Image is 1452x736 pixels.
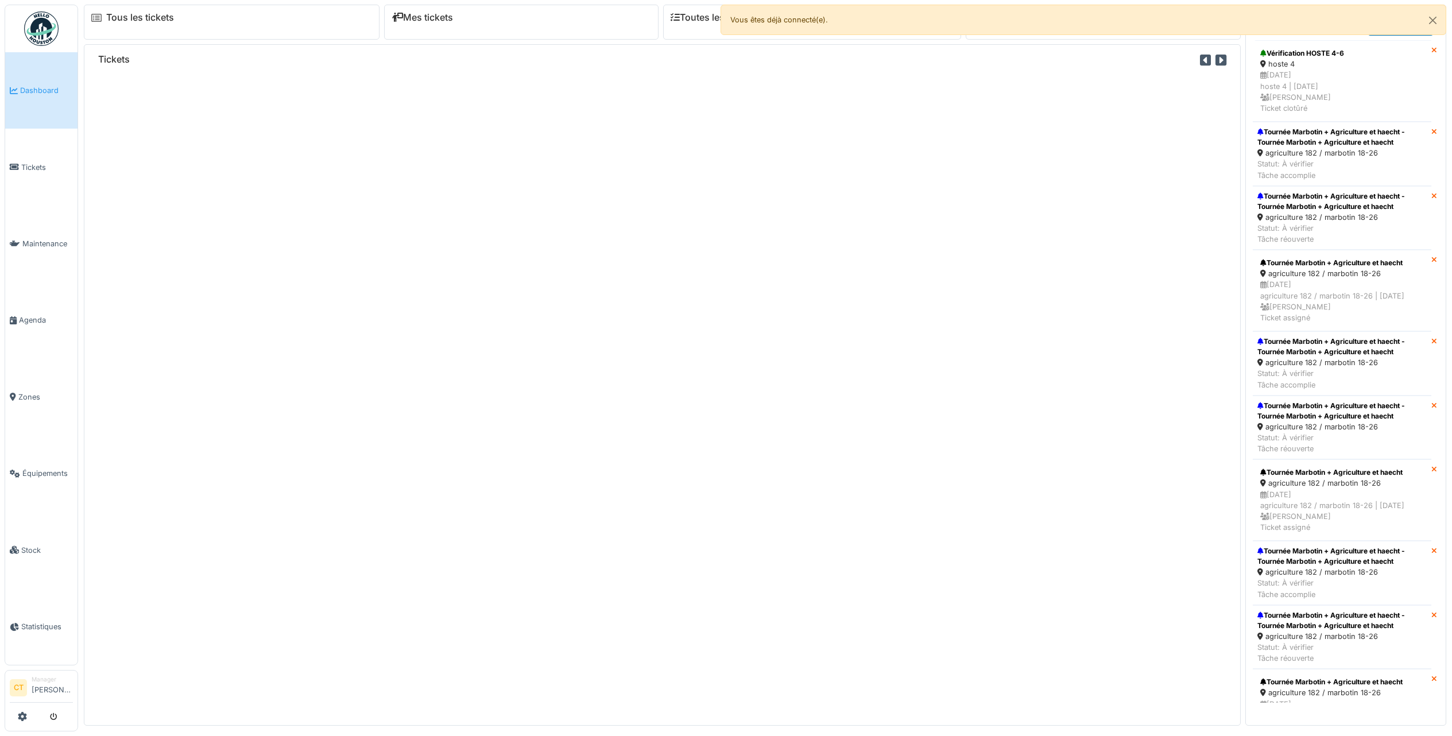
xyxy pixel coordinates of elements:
[1260,69,1424,114] div: [DATE] hoste 4 | [DATE] [PERSON_NAME] Ticket clotûré
[1260,687,1424,698] div: agriculture 182 / marbotin 18-26
[1257,421,1427,432] div: agriculture 182 / marbotin 18-26
[18,392,73,402] span: Zones
[1257,368,1427,390] div: Statut: À vérifier Tâche accomplie
[5,129,78,205] a: Tickets
[1257,357,1427,368] div: agriculture 182 / marbotin 18-26
[1420,5,1446,36] button: Close
[671,12,756,23] a: Toutes les tâches
[1253,541,1431,605] a: Tournée Marbotin + Agriculture et haecht - Tournée Marbotin + Agriculture et haecht agriculture 1...
[1260,478,1424,489] div: agriculture 182 / marbotin 18-26
[1257,546,1427,567] div: Tournée Marbotin + Agriculture et haecht - Tournée Marbotin + Agriculture et haecht
[5,206,78,282] a: Maintenance
[1260,48,1424,59] div: Vérification HOSTE 4-6
[1257,432,1427,454] div: Statut: À vérifier Tâche réouverte
[1260,258,1424,268] div: Tournée Marbotin + Agriculture et haecht
[1257,191,1427,212] div: Tournée Marbotin + Agriculture et haecht - Tournée Marbotin + Agriculture et haecht
[21,545,73,556] span: Stock
[5,512,78,588] a: Stock
[1253,331,1431,396] a: Tournée Marbotin + Agriculture et haecht - Tournée Marbotin + Agriculture et haecht agriculture 1...
[21,162,73,173] span: Tickets
[1260,279,1424,323] div: [DATE] agriculture 182 / marbotin 18-26 | [DATE] [PERSON_NAME] Ticket assigné
[1257,401,1427,421] div: Tournée Marbotin + Agriculture et haecht - Tournée Marbotin + Agriculture et haecht
[1257,336,1427,357] div: Tournée Marbotin + Agriculture et haecht - Tournée Marbotin + Agriculture et haecht
[1253,186,1431,250] a: Tournée Marbotin + Agriculture et haecht - Tournée Marbotin + Agriculture et haecht agriculture 1...
[22,238,73,249] span: Maintenance
[5,588,78,665] a: Statistiques
[32,675,73,700] li: [PERSON_NAME]
[5,52,78,129] a: Dashboard
[1257,223,1427,245] div: Statut: À vérifier Tâche réouverte
[1257,212,1427,223] div: agriculture 182 / marbotin 18-26
[1257,127,1427,148] div: Tournée Marbotin + Agriculture et haecht - Tournée Marbotin + Agriculture et haecht
[10,675,73,703] a: CT Manager[PERSON_NAME]
[10,679,27,696] li: CT
[98,54,130,65] h6: Tickets
[721,5,1447,35] div: Vous êtes déjà connecté(e).
[20,85,73,96] span: Dashboard
[5,359,78,435] a: Zones
[1257,631,1427,642] div: agriculture 182 / marbotin 18-26
[1257,158,1427,180] div: Statut: À vérifier Tâche accomplie
[1260,467,1424,478] div: Tournée Marbotin + Agriculture et haecht
[24,11,59,46] img: Badge_color-CXgf-gQk.svg
[21,621,73,632] span: Statistiques
[32,675,73,684] div: Manager
[1257,148,1427,158] div: agriculture 182 / marbotin 18-26
[1260,677,1424,687] div: Tournée Marbotin + Agriculture et haecht
[1253,122,1431,186] a: Tournée Marbotin + Agriculture et haecht - Tournée Marbotin + Agriculture et haecht agriculture 1...
[1253,605,1431,669] a: Tournée Marbotin + Agriculture et haecht - Tournée Marbotin + Agriculture et haecht agriculture 1...
[392,12,453,23] a: Mes tickets
[1257,578,1427,599] div: Statut: À vérifier Tâche accomplie
[1253,459,1431,541] a: Tournée Marbotin + Agriculture et haecht agriculture 182 / marbotin 18-26 [DATE]agriculture 182 /...
[22,468,73,479] span: Équipements
[1257,642,1427,664] div: Statut: À vérifier Tâche réouverte
[1253,396,1431,460] a: Tournée Marbotin + Agriculture et haecht - Tournée Marbotin + Agriculture et haecht agriculture 1...
[1260,268,1424,279] div: agriculture 182 / marbotin 18-26
[1253,250,1431,331] a: Tournée Marbotin + Agriculture et haecht agriculture 182 / marbotin 18-26 [DATE]agriculture 182 /...
[1257,567,1427,578] div: agriculture 182 / marbotin 18-26
[19,315,73,326] span: Agenda
[1253,40,1431,122] a: Vérification HOSTE 4-6 hoste 4 [DATE]hoste 4 | [DATE] [PERSON_NAME]Ticket clotûré
[1260,59,1424,69] div: hoste 4
[106,12,174,23] a: Tous les tickets
[1257,610,1427,631] div: Tournée Marbotin + Agriculture et haecht - Tournée Marbotin + Agriculture et haecht
[1260,489,1424,533] div: [DATE] agriculture 182 / marbotin 18-26 | [DATE] [PERSON_NAME] Ticket assigné
[5,435,78,512] a: Équipements
[5,282,78,358] a: Agenda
